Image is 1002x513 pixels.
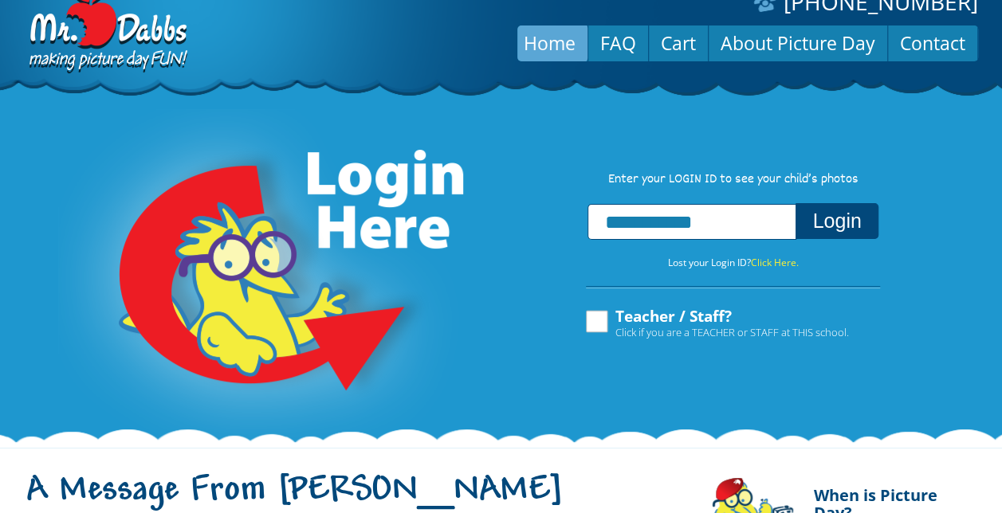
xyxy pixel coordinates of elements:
[796,203,878,239] button: Login
[58,109,466,444] img: Login Here
[615,324,849,340] span: Click if you are a TEACHER or STAFF at THIS school.
[512,24,587,62] a: Home
[570,254,897,272] p: Lost your Login ID?
[751,256,799,269] a: Click Here.
[649,24,708,62] a: Cart
[570,171,897,189] p: Enter your LOGIN ID to see your child’s photos
[709,24,887,62] a: About Picture Day
[584,308,849,339] label: Teacher / Staff?
[888,24,977,62] a: Contact
[588,24,648,62] a: FAQ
